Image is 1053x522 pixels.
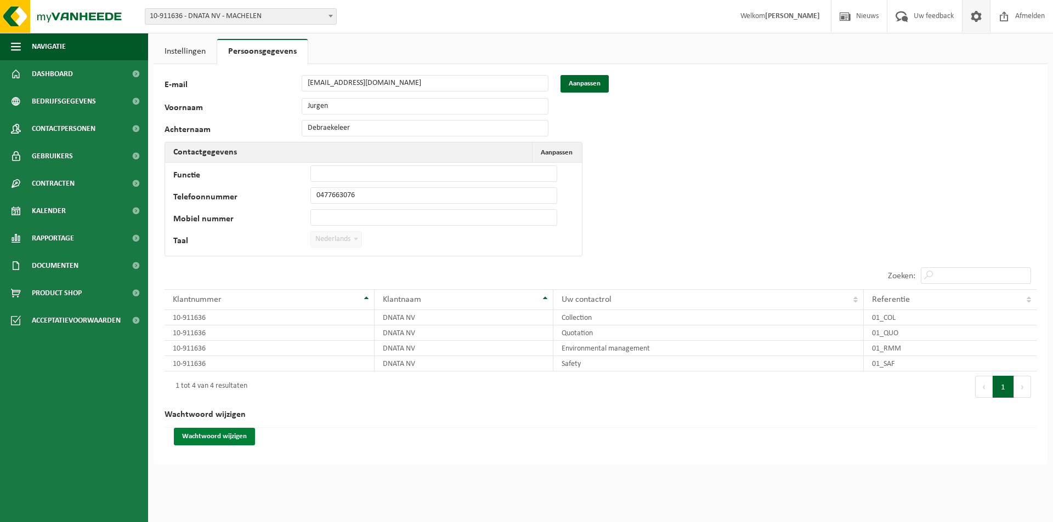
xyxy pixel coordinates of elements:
[32,197,66,225] span: Kalender
[173,171,310,182] label: Functie
[165,310,375,325] td: 10-911636
[1014,376,1031,398] button: Next
[864,356,1037,371] td: 01_SAF
[375,341,553,356] td: DNATA NV
[561,75,609,93] button: Aanpassen
[154,39,217,64] a: Instellingen
[375,310,553,325] td: DNATA NV
[173,237,310,248] label: Taal
[302,75,548,91] input: E-mail
[765,12,820,20] strong: [PERSON_NAME]
[32,170,75,197] span: Contracten
[562,295,612,304] span: Uw contactrol
[541,149,573,156] span: Aanpassen
[553,325,864,341] td: Quotation
[217,39,308,64] a: Persoonsgegevens
[553,356,864,371] td: Safety
[975,376,993,398] button: Previous
[32,307,121,334] span: Acceptatievoorwaarden
[170,377,247,397] div: 1 tot 4 van 4 resultaten
[864,341,1037,356] td: 01_RMM
[165,341,375,356] td: 10-911636
[864,325,1037,341] td: 01_QUO
[383,295,421,304] span: Klantnaam
[32,60,73,88] span: Dashboard
[173,215,310,226] label: Mobiel nummer
[553,310,864,325] td: Collection
[32,142,73,170] span: Gebruikers
[165,104,302,114] label: Voornaam
[145,9,336,24] span: 10-911636 - DNATA NV - MACHELEN
[165,402,1037,428] h2: Wachtwoord wijzigen
[173,193,310,204] label: Telefoonnummer
[888,272,915,280] label: Zoeken:
[993,376,1014,398] button: 1
[864,310,1037,325] td: 01_COL
[32,225,74,252] span: Rapportage
[174,428,255,445] button: Wachtwoord wijzigen
[32,115,95,142] span: Contactpersonen
[145,8,337,25] span: 10-911636 - DNATA NV - MACHELEN
[375,325,553,341] td: DNATA NV
[165,125,302,136] label: Achternaam
[375,356,553,371] td: DNATA NV
[32,88,96,115] span: Bedrijfsgegevens
[310,231,362,248] span: Nederlands
[32,252,78,279] span: Documenten
[553,341,864,356] td: Environmental management
[32,279,82,307] span: Product Shop
[165,142,245,162] h2: Contactgegevens
[165,325,375,341] td: 10-911636
[165,356,375,371] td: 10-911636
[872,295,910,304] span: Referentie
[311,232,361,247] span: Nederlands
[165,81,302,93] label: E-mail
[532,142,581,162] button: Aanpassen
[32,33,66,60] span: Navigatie
[173,295,222,304] span: Klantnummer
